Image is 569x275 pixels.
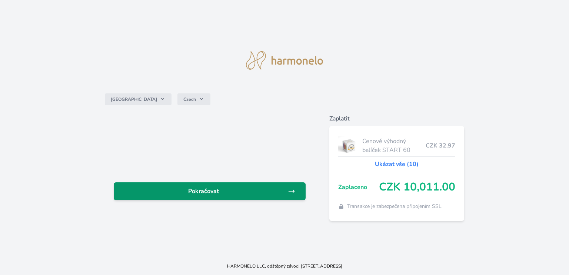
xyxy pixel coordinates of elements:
a: Pokračovat [114,182,306,200]
span: Pokračovat [120,187,288,196]
button: [GEOGRAPHIC_DATA] [105,93,172,105]
span: Zaplaceno [338,183,379,192]
a: Ukázat vše (10) [375,160,419,169]
span: CZK 32.97 [426,141,455,150]
span: Cenově výhodný balíček START 60 [362,137,426,155]
span: CZK 10,011.00 [379,180,455,194]
span: Transakce je zabezpečena připojením SSL [347,203,442,210]
img: logo.svg [246,51,323,70]
button: Czech [177,93,210,105]
span: Czech [183,96,196,102]
h6: Zaplatit [329,114,464,123]
img: start.jpg [338,136,359,155]
span: [GEOGRAPHIC_DATA] [111,96,157,102]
